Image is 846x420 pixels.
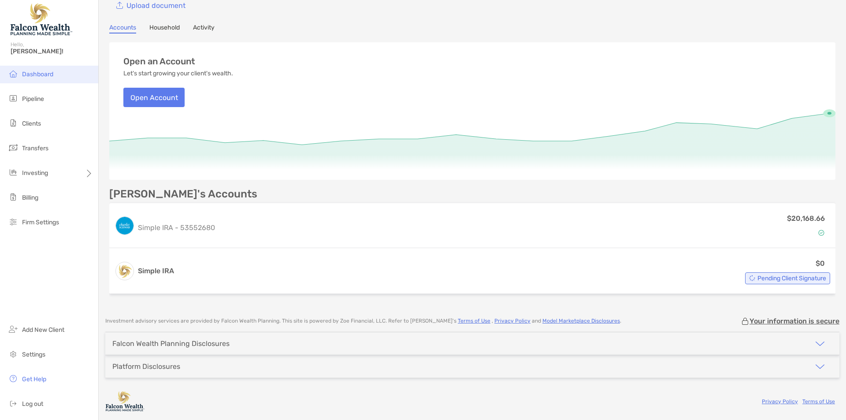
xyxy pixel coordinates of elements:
[22,400,43,408] span: Log out
[22,71,53,78] span: Dashboard
[112,339,230,348] div: Falcon Wealth Planning Disclosures
[802,398,835,405] a: Terms of Use
[22,120,41,127] span: Clients
[22,326,64,334] span: Add New Client
[815,361,825,372] img: icon arrow
[22,95,44,103] span: Pipeline
[123,70,233,77] p: Let's start growing your client's wealth.
[8,216,19,227] img: firm-settings icon
[22,194,38,201] span: Billing
[8,398,19,409] img: logout icon
[815,338,825,349] img: icon arrow
[750,317,839,325] p: Your information is secure
[22,169,48,177] span: Investing
[8,373,19,384] img: get-help icon
[8,68,19,79] img: dashboard icon
[8,118,19,128] img: clients icon
[749,275,755,281] img: Account Status icon
[105,318,621,324] p: Investment advisory services are provided by Falcon Wealth Planning . This site is powered by Zoe...
[8,93,19,104] img: pipeline icon
[116,262,134,280] img: logo account
[149,24,180,33] a: Household
[787,213,825,224] p: $20,168.66
[11,4,72,35] img: Falcon Wealth Planning Logo
[8,142,19,153] img: transfers icon
[542,318,620,324] a: Model Marketplace Disclosures
[8,167,19,178] img: investing icon
[193,24,215,33] a: Activity
[105,391,145,411] img: company logo
[458,318,490,324] a: Terms of Use
[22,145,48,152] span: Transfers
[112,362,180,371] div: Platform Disclosures
[22,351,45,358] span: Settings
[22,375,46,383] span: Get Help
[22,219,59,226] span: Firm Settings
[109,24,136,33] a: Accounts
[8,192,19,202] img: billing icon
[816,258,825,269] p: $0
[116,2,123,9] img: button icon
[757,276,826,281] span: Pending Client Signature
[818,230,824,236] img: Account Status icon
[138,266,174,276] h3: Simple IRA
[762,398,798,405] a: Privacy Policy
[11,48,93,55] span: [PERSON_NAME]!
[138,222,215,233] p: Simple IRA - 53552680
[123,56,195,67] h3: Open an Account
[8,349,19,359] img: settings icon
[116,217,134,234] img: logo account
[109,189,257,200] p: [PERSON_NAME]'s Accounts
[8,324,19,335] img: add_new_client icon
[494,318,531,324] a: Privacy Policy
[123,88,185,107] button: Open Account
